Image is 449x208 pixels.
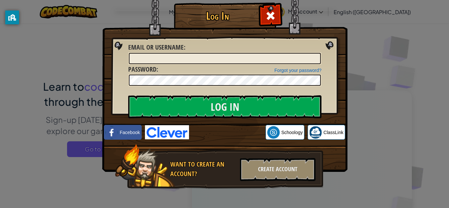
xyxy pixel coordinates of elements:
h1: Log In [176,10,259,22]
span: Schoology [281,129,303,136]
button: privacy banner [5,11,19,24]
span: Password [128,65,156,74]
div: Want to create an account? [170,160,236,178]
label: : [128,43,185,52]
img: schoology.png [267,126,280,139]
div: Create Account [240,158,316,181]
iframe: Sign in with Google Button [189,125,266,140]
img: facebook_small.png [106,126,118,139]
span: Email or Username [128,43,184,52]
img: classlink-logo-small.png [309,126,322,139]
a: Forgot your password? [274,68,321,73]
img: clever-logo-blue.png [145,125,189,139]
input: Log In [128,95,321,118]
span: Facebook [120,129,140,136]
span: ClassLink [323,129,343,136]
label: : [128,65,158,74]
